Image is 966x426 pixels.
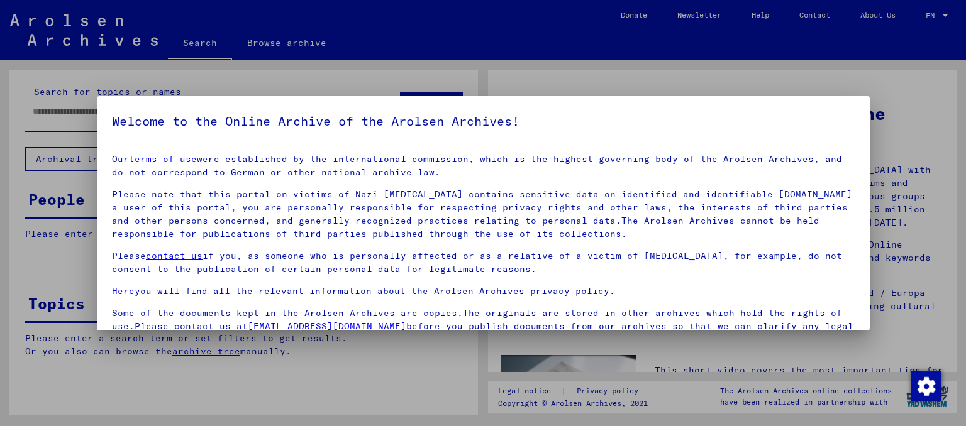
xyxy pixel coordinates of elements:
[112,307,855,346] p: Some of the documents kept in the Arolsen Archives are copies.The originals are stored in other a...
[112,285,135,297] a: Here
[112,111,855,131] h5: Welcome to the Online Archive of the Arolsen Archives!
[911,371,941,401] div: Change consent
[112,188,855,241] p: Please note that this portal on victims of Nazi [MEDICAL_DATA] contains sensitive data on identif...
[146,250,203,261] a: contact us
[112,285,855,298] p: you will find all the relevant information about the Arolsen Archives privacy policy.
[129,153,197,165] a: terms of use
[248,320,406,332] a: [EMAIL_ADDRESS][DOMAIN_NAME]
[112,249,855,276] p: Please if you, as someone who is personally affected or as a relative of a victim of [MEDICAL_DAT...
[112,153,855,179] p: Our were established by the international commission, which is the highest governing body of the ...
[911,371,941,401] img: Change consent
